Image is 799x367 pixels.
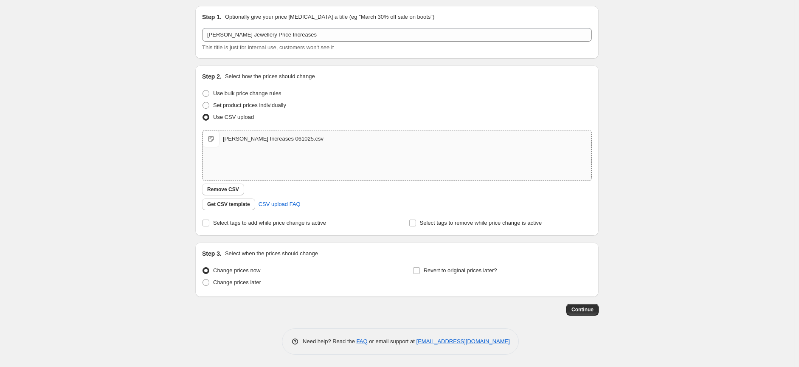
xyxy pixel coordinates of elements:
[420,220,542,226] span: Select tags to remove while price change is active
[213,114,254,120] span: Use CSV upload
[225,72,315,81] p: Select how the prices should change
[202,249,222,258] h2: Step 3.
[225,249,318,258] p: Select when the prices should change
[202,28,592,42] input: 30% off holiday sale
[424,267,497,274] span: Revert to original prices later?
[213,279,261,285] span: Change prices later
[571,306,594,313] span: Continue
[259,200,301,209] span: CSV upload FAQ
[225,13,434,21] p: Optionally give your price [MEDICAL_DATA] a title (eg "March 30% off sale on boots")
[213,267,260,274] span: Change prices now
[213,102,286,108] span: Set product prices individually
[213,220,326,226] span: Select tags to add while price change is active
[253,198,306,211] a: CSV upload FAQ
[416,338,510,344] a: [EMAIL_ADDRESS][DOMAIN_NAME]
[357,338,368,344] a: FAQ
[303,338,357,344] span: Need help? Read the
[202,72,222,81] h2: Step 2.
[223,135,324,143] div: [PERSON_NAME] Increases 061025.csv
[207,186,239,193] span: Remove CSV
[207,201,250,208] span: Get CSV template
[566,304,599,316] button: Continue
[202,198,255,210] button: Get CSV template
[368,338,416,344] span: or email support at
[202,13,222,21] h2: Step 1.
[202,183,244,195] button: Remove CSV
[202,44,334,51] span: This title is just for internal use, customers won't see it
[213,90,281,96] span: Use bulk price change rules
